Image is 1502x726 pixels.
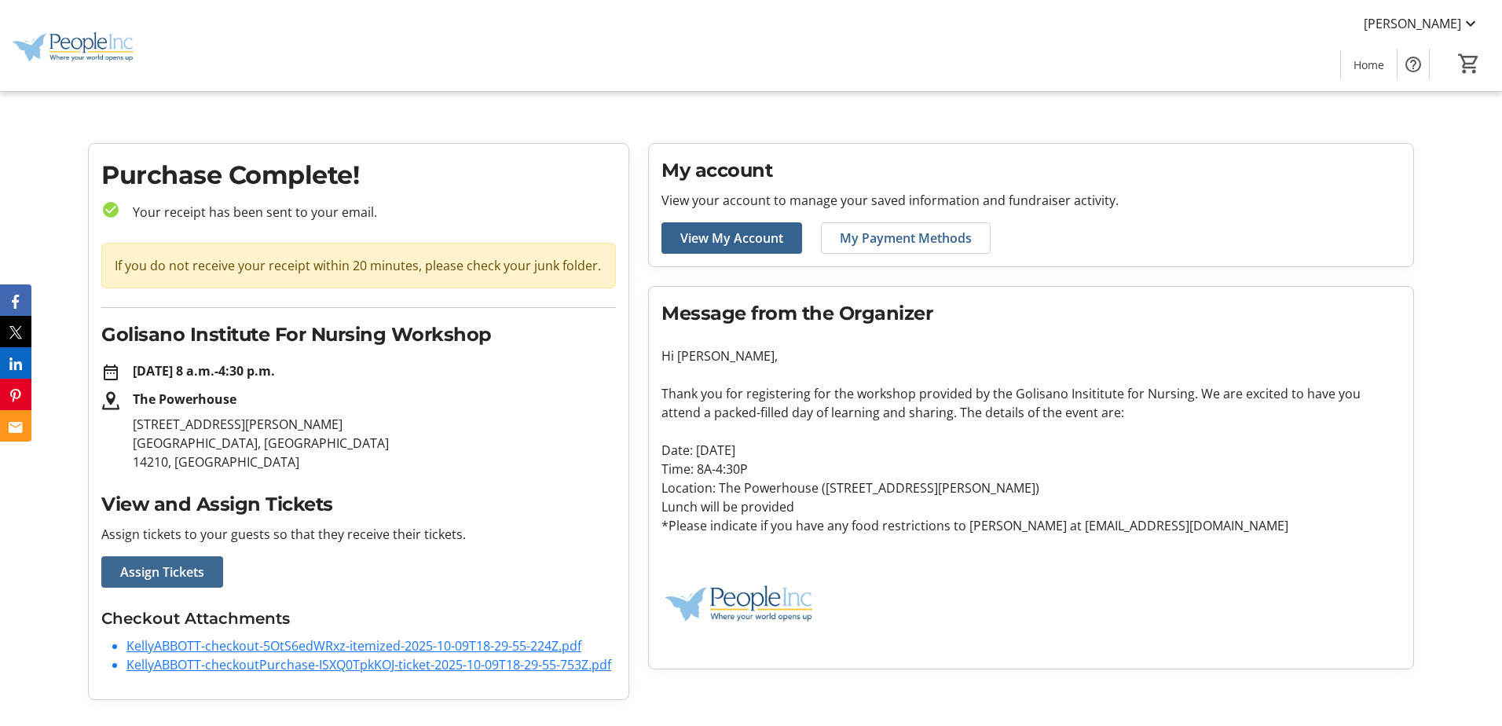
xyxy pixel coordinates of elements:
p: Assign tickets to your guests so that they receive their tickets. [101,525,616,544]
p: Lunch will be provided [661,497,1401,516]
h2: Message from the Organizer [661,299,1401,328]
span: Home [1354,57,1384,73]
a: My Payment Methods [821,222,991,254]
img: People Inc.'s Logo [9,6,149,85]
h1: Purchase Complete! [101,156,616,194]
a: KellyABBOTT-checkout-5OtS6edWRxz-itemized-2025-10-09T18-29-55-224Z.pdf [126,637,581,654]
img: People Inc. logo [661,554,832,650]
div: If you do not receive your receipt within 20 minutes, please check your junk folder. [101,243,616,288]
span: View My Account [680,229,783,247]
span: My Payment Methods [840,229,972,247]
p: View your account to manage your saved information and fundraiser activity. [661,191,1401,210]
p: Hi [PERSON_NAME], [661,346,1401,365]
span: Assign Tickets [120,563,204,581]
h2: My account [661,156,1401,185]
p: Time: 8A-4:30P [661,460,1401,478]
span: [PERSON_NAME] [1364,14,1461,33]
p: [STREET_ADDRESS][PERSON_NAME] [GEOGRAPHIC_DATA], [GEOGRAPHIC_DATA] 14210, [GEOGRAPHIC_DATA] [133,415,616,471]
button: Help [1398,49,1429,80]
a: View My Account [661,222,802,254]
p: Your receipt has been sent to your email. [120,203,616,222]
h3: Checkout Attachments [101,607,616,630]
p: Date: [DATE] [661,441,1401,460]
p: *Please indicate if you have any food restrictions to [PERSON_NAME] at [EMAIL_ADDRESS][DOMAIN_NAME] [661,516,1401,535]
button: Cart [1455,49,1483,78]
a: Assign Tickets [101,556,223,588]
a: Home [1341,50,1397,79]
button: [PERSON_NAME] [1351,11,1493,36]
p: Thank you for registering for the workshop provided by the Golisano Insititute for Nursing. We ar... [661,384,1401,422]
a: KellyABBOTT-checkoutPurchase-ISXQ0TpkKOJ-ticket-2025-10-09T18-29-55-753Z.pdf [126,656,611,673]
strong: The Powerhouse [133,390,236,408]
h2: Golisano Institute For Nursing Workshop [101,321,616,349]
strong: [DATE] 8 a.m.-4:30 p.m. [133,362,275,379]
mat-icon: check_circle [101,200,120,219]
mat-icon: date_range [101,363,120,382]
p: Location: The Powerhouse ([STREET_ADDRESS][PERSON_NAME]) [661,478,1401,497]
h2: View and Assign Tickets [101,490,616,519]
